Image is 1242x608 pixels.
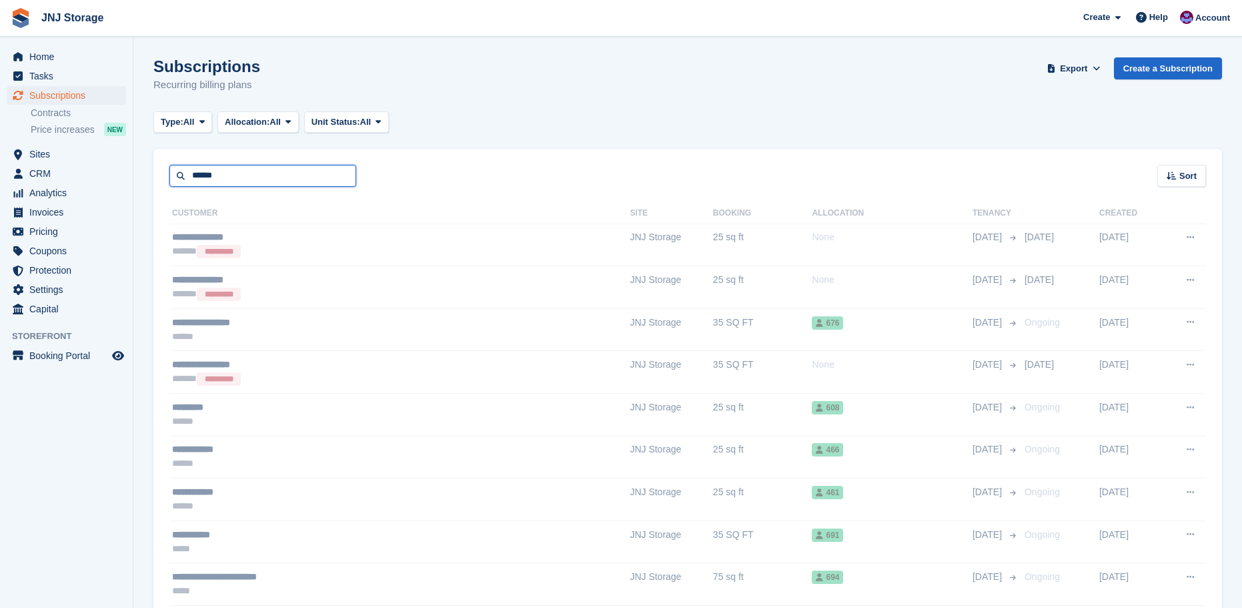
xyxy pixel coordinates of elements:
h1: Subscriptions [153,57,260,75]
a: menu [7,145,126,164]
span: CRM [29,164,109,183]
span: Protection [29,261,109,280]
a: Create a Subscription [1114,57,1222,79]
div: NEW [104,123,126,136]
span: Subscriptions [29,86,109,105]
a: Contracts [31,107,126,119]
span: Account [1195,11,1230,25]
span: Home [29,47,109,66]
a: JNJ Storage [36,7,109,29]
span: Sites [29,145,109,164]
span: Invoices [29,203,109,222]
a: menu [7,261,126,280]
span: Storefront [12,330,133,343]
a: menu [7,280,126,299]
a: Preview store [110,348,126,364]
img: stora-icon-8386f47178a22dfd0bd8f6a31ec36ba5ce8667c1dd55bd0f319d3a0aa187defe.svg [11,8,31,28]
span: Coupons [29,242,109,260]
span: Help [1149,11,1168,24]
a: Price increases NEW [31,122,126,137]
a: menu [7,164,126,183]
button: Export [1045,57,1103,79]
a: menu [7,86,126,105]
span: Create [1083,11,1110,24]
img: Jonathan Scrase [1180,11,1193,24]
span: Analytics [29,184,109,202]
span: Export [1060,62,1087,75]
p: Recurring billing plans [153,77,260,93]
a: menu [7,47,126,66]
span: Pricing [29,222,109,241]
span: Booking Portal [29,346,109,365]
span: Tasks [29,67,109,85]
a: menu [7,184,126,202]
a: menu [7,67,126,85]
a: menu [7,346,126,365]
a: menu [7,222,126,241]
span: Capital [29,300,109,318]
a: menu [7,300,126,318]
span: Price increases [31,123,95,136]
a: menu [7,242,126,260]
a: menu [7,203,126,222]
span: Settings [29,280,109,299]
